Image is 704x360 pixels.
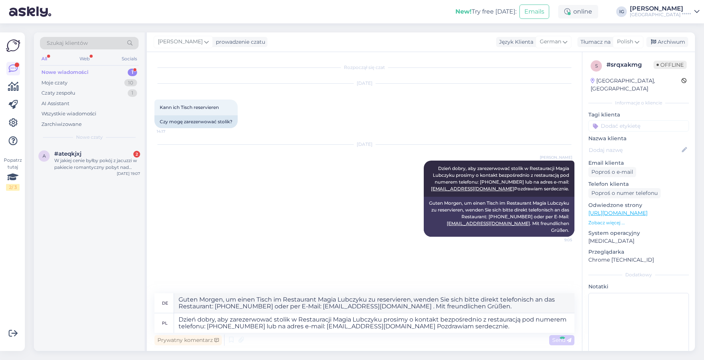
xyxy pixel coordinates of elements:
div: Tłumacz na [577,38,611,46]
span: [PERSON_NAME] [540,155,572,160]
p: Tagi klienta [588,111,689,119]
div: Język Klienta [496,38,533,46]
span: Polish [617,38,633,46]
div: [DATE] 19:07 [117,171,140,176]
div: Poproś o e-mail [588,167,636,177]
div: 2 [133,151,140,158]
input: Dodaj nazwę [589,146,680,154]
div: Czy mogę zarezerwować stolik? [154,115,238,128]
input: Dodać etykietę [588,120,689,132]
a: [EMAIL_ADDRESS][DOMAIN_NAME] [447,221,530,226]
div: [DATE] [154,141,574,148]
p: [MEDICAL_DATA] [588,237,689,245]
p: Chrome [TECHNICAL_ID] [588,256,689,264]
div: 10 [124,79,137,87]
button: Emails [519,5,549,19]
p: Email klienta [588,159,689,167]
p: Notatki [588,283,689,291]
div: Socials [120,54,139,64]
div: 1 [128,69,137,76]
p: Przeglądarka [588,248,689,256]
div: Zarchiwizowane [41,121,82,128]
div: Guten Morgen, um einen Tisch im Restaurant Magia Lubczyku zu reservieren, wenden Sie sich bitte d... [424,197,574,237]
span: #ateqkjxj [54,150,81,157]
b: New! [455,8,472,15]
div: 2 / 3 [6,184,20,191]
div: [GEOGRAPHIC_DATA], [GEOGRAPHIC_DATA] [591,77,681,93]
div: online [558,5,598,18]
div: Moje czaty [41,79,67,87]
span: Nowe czaty [76,134,103,141]
div: [PERSON_NAME] [630,6,691,12]
span: German [540,38,561,46]
span: [PERSON_NAME] [158,38,203,46]
div: Dodatkowy [588,271,689,278]
a: [URL][DOMAIN_NAME] [588,210,647,216]
span: 9:05 [544,237,572,243]
span: Dzień dobry, aby zarezerwować stolik w Restauracji Magia Lubczyku prosimy o kontakt bezpośrednio ... [431,165,570,191]
span: Offline [654,61,687,69]
p: Telefon klienta [588,180,689,188]
div: Poproś o numer telefonu [588,188,661,198]
div: # srqxakmg [606,60,654,69]
div: prowadzenie czatu [213,38,265,46]
div: Popatrz tutaj [6,157,20,191]
span: Kann ich Tisch reservieren [160,104,219,110]
p: Zobacz więcej ... [588,219,689,226]
span: a [43,153,46,159]
div: 1 [128,89,137,97]
div: Rozpoczął się czat [154,64,574,71]
div: AI Assistant [41,100,69,107]
div: [DATE] [154,80,574,87]
div: Wszystkie wiadomości [41,110,96,118]
div: Czaty zespołu [41,89,75,97]
div: W jakiej cenie byłby pokój z jacuzzi w pakiecie romantyczny pobyt nad morzem? [54,157,140,171]
div: Nowe wiadomości [41,69,89,76]
div: Web [78,54,91,64]
div: Archiwum [646,37,688,47]
a: [EMAIL_ADDRESS][DOMAIN_NAME] [431,186,514,191]
a: [PERSON_NAME][GEOGRAPHIC_DATA] ***** [630,6,699,18]
span: s [595,63,598,69]
span: Szukaj klientów [47,39,88,47]
div: All [40,54,49,64]
div: IG [616,6,627,17]
p: Nazwa klienta [588,135,689,142]
p: System operacyjny [588,229,689,237]
div: Try free [DATE]: [455,7,516,16]
p: Odwiedzone strony [588,201,689,209]
span: 14:17 [157,129,185,134]
div: Informacje o kliencie [588,100,689,106]
img: Askly Logo [6,38,20,53]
